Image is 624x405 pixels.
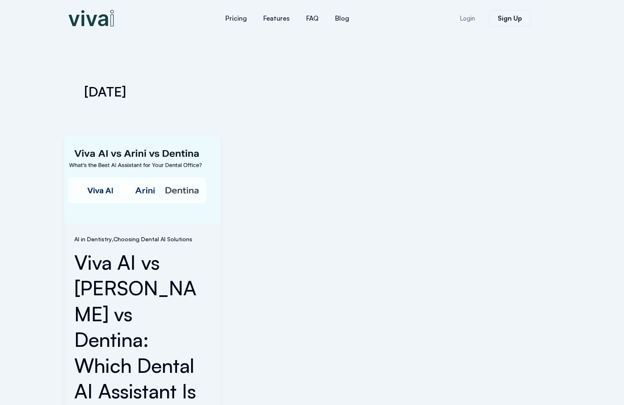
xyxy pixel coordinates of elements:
[298,8,327,28] a: FAQ
[327,8,357,28] a: Blog
[168,8,407,28] nav: Menu
[450,10,485,26] a: Login
[74,233,211,244] span: ,
[64,136,221,224] img: Viva AI vs Arini vs Dentina
[498,15,522,21] span: Sign Up
[489,10,531,26] a: Sign Up
[255,8,298,28] a: Features
[84,82,540,101] h1: [DATE]
[64,174,221,183] a: Read: Viva AI vs Arini vs Dentina: Which Dental AI Assistant Is Right for Your Office?
[74,235,112,243] a: AI in Dentistry
[113,235,192,243] a: Choosing Dental AI Solutions
[460,15,475,21] span: Login
[217,8,255,28] a: Pricing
